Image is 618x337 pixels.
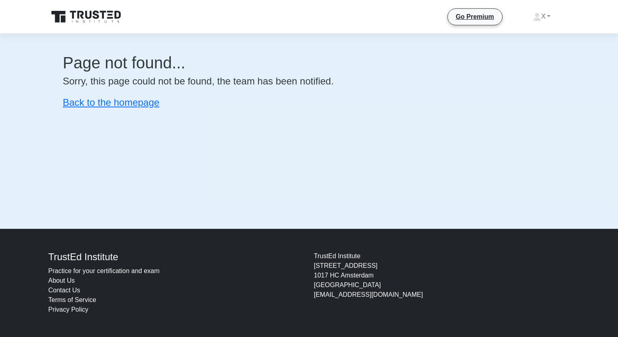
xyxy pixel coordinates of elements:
[48,251,304,263] h4: TrustEd Institute
[514,8,570,25] a: X
[451,12,499,22] a: Go Premium
[63,97,159,108] a: Back to the homepage
[48,306,89,313] a: Privacy Policy
[48,296,96,303] a: Terms of Service
[309,251,575,314] div: TrustEd Institute [STREET_ADDRESS] 1017 HC Amsterdam [GEOGRAPHIC_DATA] [EMAIL_ADDRESS][DOMAIN_NAME]
[63,76,555,87] h4: Sorry, this page could not be found, the team has been notified.
[63,53,555,72] h1: Page not found...
[48,267,160,274] a: Practice for your certification and exam
[48,277,75,284] a: About Us
[48,287,80,294] a: Contact Us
